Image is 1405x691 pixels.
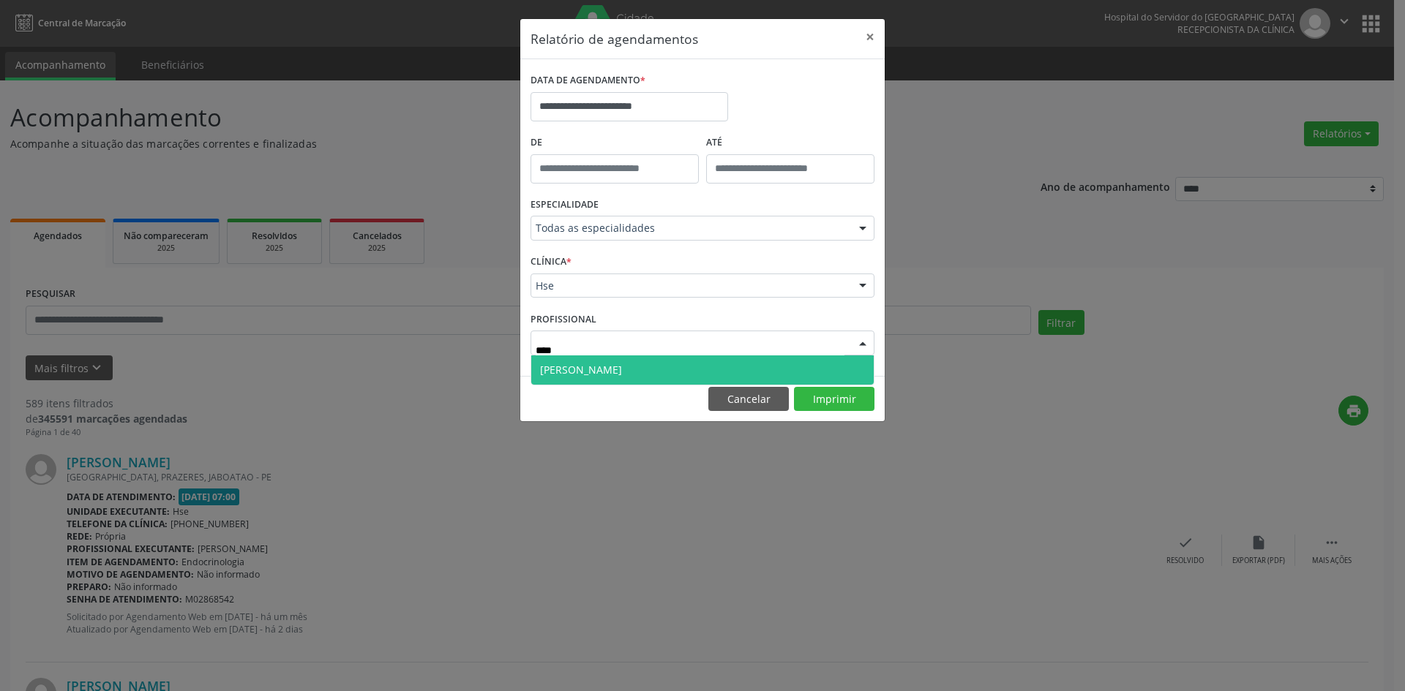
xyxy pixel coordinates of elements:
span: Todas as especialidades [536,221,844,235]
span: [PERSON_NAME] [540,363,622,377]
label: ESPECIALIDADE [531,194,599,216]
label: ATÉ [706,132,874,154]
label: PROFISSIONAL [531,308,596,331]
span: Hse [536,279,844,293]
button: Imprimir [794,387,874,412]
h5: Relatório de agendamentos [531,29,698,48]
button: Cancelar [708,387,789,412]
label: CLÍNICA [531,251,572,273]
label: De [531,132,699,154]
label: DATA DE AGENDAMENTO [531,69,645,92]
button: Close [855,19,885,55]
